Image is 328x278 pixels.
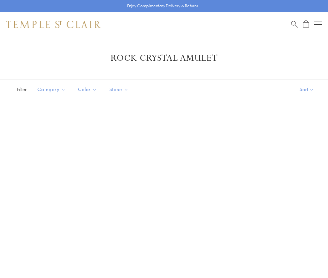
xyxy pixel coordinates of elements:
[33,82,70,96] button: Category
[303,20,309,28] a: Open Shopping Bag
[34,85,70,93] span: Category
[75,85,102,93] span: Color
[314,21,322,28] button: Open navigation
[16,53,312,64] h1: Rock Crystal Amulet
[127,3,198,9] p: Enjoy Complimentary Delivery & Returns
[286,80,328,99] button: Show sort by
[73,82,102,96] button: Color
[291,20,298,28] a: Search
[106,85,133,93] span: Stone
[105,82,133,96] button: Stone
[6,21,101,28] img: Temple St. Clair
